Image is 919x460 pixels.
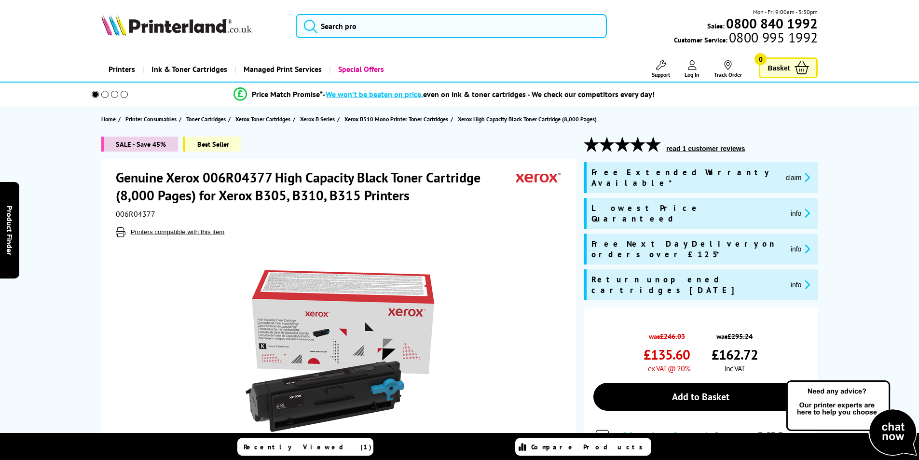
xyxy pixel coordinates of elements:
a: Managed Print Services [234,57,329,82]
button: promo-description [783,172,813,183]
a: Xerox B Series [300,114,337,124]
span: 0 [754,53,767,65]
a: Track Order [714,60,742,78]
span: 0800 995 1992 [727,33,818,42]
span: Compare Products [531,443,648,451]
div: for FREE Next Day Delivery [622,430,808,452]
span: inc VAT [725,363,745,373]
span: Product Finder [5,205,14,255]
span: Sales: [707,21,725,30]
a: Xerox Toner Cartridges [235,114,293,124]
a: Home [101,114,118,124]
span: We won’t be beaten on price, [326,89,423,99]
span: 006R04377 [116,209,155,219]
a: Compare Products [515,438,651,456]
a: Special Offers [329,57,391,82]
a: Printerland Logo [101,14,284,38]
a: Printers [101,57,142,82]
a: Xerox B310 Mono Printer Toner Cartridges [344,114,451,124]
span: Xerox High Capacity Black Toner Cartridge (8,000 Pages) [458,115,597,123]
h1: Genuine Xerox 006R04377 High Capacity Black Toner Cartridge (8,000 Pages) for Xerox B305, B310, B... [116,168,516,204]
span: 99+ In Stock [622,430,714,441]
a: Printer Consumables [125,114,179,124]
a: Ink & Toner Cartridges [142,57,234,82]
a: Log In [685,60,700,78]
a: Basket 0 [759,57,818,78]
span: Price Match Promise* [252,89,323,99]
span: Log In [685,71,700,78]
button: read 1 customer reviews [663,144,748,153]
span: Xerox B Series [300,114,335,124]
button: promo-description [788,243,813,254]
li: modal_Promise [79,86,810,103]
span: Free Extended Warranty Available* [591,167,778,188]
a: Add to Basket [593,383,808,411]
span: was [712,327,758,341]
span: Free Next Day Delivery on orders over £125* [591,238,783,260]
span: Ink & Toner Cartridges [151,57,227,82]
b: 0800 840 1992 [726,14,818,32]
strike: £246.03 [660,332,685,341]
a: 0800 840 1992 [725,19,818,28]
span: Printer Consumables [125,114,177,124]
span: Lowest Price Guaranteed [591,203,783,224]
span: SALE - Save 45% [101,137,178,152]
div: - even on ink & toner cartridges - We check our competitors every day! [323,89,655,99]
span: £162.72 [712,346,758,363]
a: Recently Viewed (1) [237,438,373,456]
span: Xerox B310 Mono Printer Toner Cartridges [344,114,448,124]
span: Best Seller [183,137,241,152]
span: Basket [768,61,790,74]
img: Printerland Logo [101,14,252,36]
img: Xerox [516,168,561,186]
button: promo-description [788,208,813,219]
img: Xerox 006R04377 High Capacity Black Toner Cartridge (8,000 Pages) [246,256,435,446]
span: was [644,327,690,341]
strike: £295.24 [727,332,753,341]
button: Printers compatible with this item [128,228,228,236]
span: Recently Viewed (1) [244,443,372,451]
span: Support [652,71,670,78]
span: Customer Service: [674,33,818,44]
button: promo-description [788,279,813,290]
span: £135.60 [644,346,690,363]
span: Return unopened cartridges [DATE] [591,274,783,295]
span: Xerox Toner Cartridges [235,114,290,124]
img: Open Live Chat window [784,379,919,458]
span: ex VAT @ 20% [648,363,690,373]
a: Support [652,60,670,78]
span: Mon - Fri 9:00am - 5:30pm [753,7,818,16]
a: Toner Cartridges [186,114,228,124]
input: Search pro [296,14,607,38]
span: Home [101,114,116,124]
span: Toner Cartridges [186,114,226,124]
